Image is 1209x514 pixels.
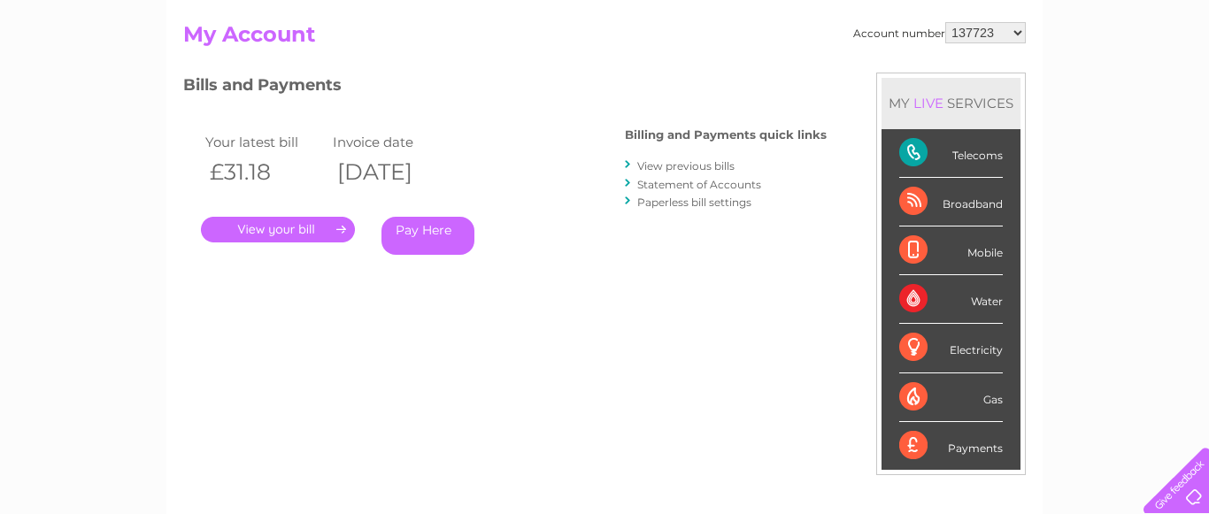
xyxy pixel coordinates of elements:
[183,22,1026,56] h2: My Account
[899,373,1003,422] div: Gas
[42,46,133,100] img: logo.png
[381,217,474,255] a: Pay Here
[328,130,456,154] td: Invoice date
[637,159,735,173] a: View previous bills
[625,128,827,142] h4: Billing and Payments quick links
[1091,75,1135,88] a: Contact
[201,154,328,190] th: £31.18
[188,10,1024,86] div: Clear Business is a trading name of Verastar Limited (registered in [GEOGRAPHIC_DATA] No. 3667643...
[853,22,1026,43] div: Account number
[899,275,1003,324] div: Water
[882,78,1020,128] div: MY SERVICES
[991,75,1044,88] a: Telecoms
[1151,75,1192,88] a: Log out
[1055,75,1081,88] a: Blog
[899,226,1003,275] div: Mobile
[897,75,931,88] a: Water
[942,75,981,88] a: Energy
[637,178,761,191] a: Statement of Accounts
[637,196,751,209] a: Paperless bill settings
[201,217,355,242] a: .
[899,178,1003,226] div: Broadband
[328,154,456,190] th: [DATE]
[910,95,947,111] div: LIVE
[899,422,1003,470] div: Payments
[201,130,328,154] td: Your latest bill
[875,9,997,31] a: 0333 014 3131
[899,324,1003,372] div: Electricity
[899,129,1003,178] div: Telecoms
[183,73,827,104] h3: Bills and Payments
